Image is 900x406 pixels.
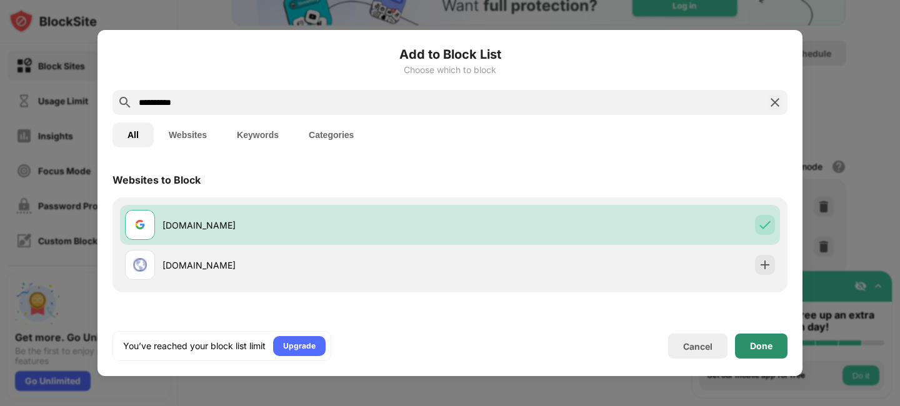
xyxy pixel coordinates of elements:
[222,122,294,147] button: Keywords
[767,95,782,110] img: search-close
[132,217,147,232] img: favicons
[750,341,772,351] div: Done
[132,257,147,272] img: favicons
[112,122,154,147] button: All
[162,219,450,232] div: [DOMAIN_NAME]
[162,259,450,272] div: [DOMAIN_NAME]
[283,340,316,352] div: Upgrade
[154,122,222,147] button: Websites
[112,45,787,64] h6: Add to Block List
[117,95,132,110] img: search.svg
[123,340,266,352] div: You’ve reached your block list limit
[112,174,201,186] div: Websites to Block
[683,341,712,352] div: Cancel
[112,65,787,75] div: Choose which to block
[294,122,369,147] button: Categories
